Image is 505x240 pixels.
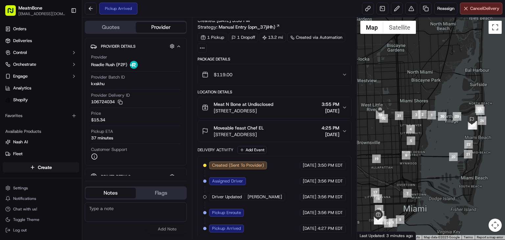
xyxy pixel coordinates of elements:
span: Moveable feast Chef EL [214,125,264,131]
div: Last Updated: 3 minutes ago [357,231,416,240]
span: Analytics [13,85,31,91]
span: MeatnBone [18,5,42,11]
div: 3 [412,110,421,119]
div: 19 [372,155,381,163]
div: Favorites [3,110,79,121]
div: 1 Dropoff [228,33,258,42]
div: 9 [389,218,397,227]
img: 1736555255976-a54dd68f-1ca7-489b-9aae-adbdc363a1c4 [7,62,18,74]
span: Driver Updated [212,194,242,200]
span: [DATE] [303,226,316,231]
span: [STREET_ADDRESS] [214,131,264,138]
span: Wisdom [PERSON_NAME] [20,102,70,107]
span: Manual Entry (opn_37jiHh) [219,24,275,30]
div: 7 [403,189,412,198]
span: Map data ©2025 Google [424,235,460,239]
span: [DATE] [322,131,339,138]
div: 30 [438,112,446,121]
span: [DATE] [303,210,316,216]
span: Nash AI [13,139,28,145]
button: Fleet [3,149,79,159]
span: Settings [13,185,28,191]
button: Show satellite imagery [383,21,416,34]
span: Orchestrate [13,61,36,67]
span: [DATE] [75,119,88,125]
div: 29 [453,112,461,121]
span: Price [91,110,101,116]
button: Quotes [85,22,136,33]
button: Add Event [237,146,267,154]
div: Package Details [198,57,351,62]
span: 3:50 PM EDT [318,162,343,168]
span: Engage [13,73,28,79]
span: Meat N Bone at Undisclosed [214,101,273,108]
a: Orders [3,24,79,34]
span: API Documentation [62,147,106,153]
button: Provider Details [90,41,181,52]
a: Open this area in Google Maps (opens a new window) [359,231,380,240]
span: 4:27 PM EDT [318,226,343,231]
div: 1 Pickup [198,33,227,42]
span: Provider Batch ID [91,74,125,80]
span: $119.00 [214,71,232,78]
div: Available Products [3,126,79,137]
div: 14 [376,211,384,220]
div: 21 [464,150,472,158]
a: Powered byPylon [46,162,80,168]
div: Location Details [198,89,351,95]
button: Create [3,162,79,173]
div: 17 [371,188,379,197]
button: Orchestrate [3,59,79,70]
div: Strategy: [198,24,280,30]
span: $15.34 [91,117,105,123]
span: kxskhu [91,81,105,87]
span: Assigned Driver [212,178,243,184]
span: Created (Sent To Provider) [212,162,264,168]
button: Nash AI [3,137,79,147]
span: Reassign [437,6,454,12]
button: 106724034 [91,99,123,105]
button: Moveable feast Chef EL[STREET_ADDRESS]4:25 PM[DATE] [198,121,351,142]
div: 2 [418,110,427,119]
span: Pickup ETA [91,129,113,134]
div: 32 [379,114,388,123]
div: 4 [406,125,415,133]
span: • [71,102,74,107]
div: 24 [468,121,476,130]
span: [DATE] [303,162,316,168]
a: Report a map error [477,235,503,239]
span: Control [13,50,27,56]
a: 📗Knowledge Base [4,144,53,156]
div: Past conversations [7,85,44,90]
img: Google [359,231,380,240]
span: 3:56 PM EDT [318,210,343,216]
span: 3:55 PM [322,101,339,108]
button: CancelDelivery [460,3,502,14]
button: Notes [85,188,136,198]
a: Shopify [3,95,79,105]
div: 33 [376,110,384,119]
img: 1736555255976-a54dd68f-1ca7-489b-9aae-adbdc363a1c4 [13,120,18,125]
button: $119.00 [198,64,351,85]
div: 10 [384,219,393,228]
button: Notifications [3,194,79,203]
div: 31 [395,111,403,120]
div: 37 minutes [91,135,113,141]
div: We're available if you need us! [30,69,90,74]
span: 3:56 PM EDT [318,194,343,200]
div: 26 [478,116,486,125]
button: MeatnBone[EMAIL_ADDRESS][DOMAIN_NAME] [3,3,68,18]
a: Fleet [5,151,77,157]
img: Wisdom Oko [7,95,17,108]
a: Analytics [3,83,79,93]
a: Deliveries [3,36,79,46]
span: [DATE] [75,102,88,107]
div: Start new chat [30,62,108,69]
div: 1 [427,111,436,119]
img: 1736555255976-a54dd68f-1ca7-489b-9aae-adbdc363a1c4 [13,102,18,107]
span: [DATE] [303,194,316,200]
span: [STREET_ADDRESS] [214,108,273,114]
span: Deliveries [13,38,32,44]
a: Manual Entry (opn_37jiHh) [219,24,280,30]
span: Pickup Enroute [212,210,241,216]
